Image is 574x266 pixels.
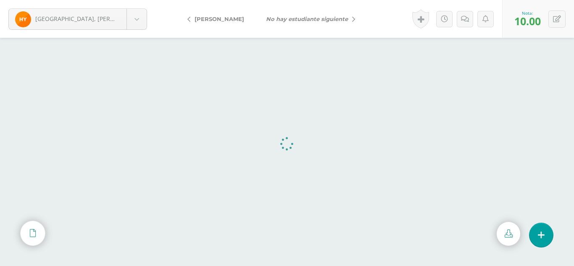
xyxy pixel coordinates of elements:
[35,15,145,23] span: [GEOGRAPHIC_DATA], [PERSON_NAME]
[255,9,362,29] a: No hay estudiante siguiente
[9,9,147,29] a: [GEOGRAPHIC_DATA], [PERSON_NAME]
[195,16,244,22] span: [PERSON_NAME]
[15,11,31,27] img: fbbb477d9974c649c9c3f90e583df221.png
[514,14,541,28] span: 10.00
[514,10,541,16] div: Nota:
[266,16,348,22] i: No hay estudiante siguiente
[181,9,255,29] a: [PERSON_NAME]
